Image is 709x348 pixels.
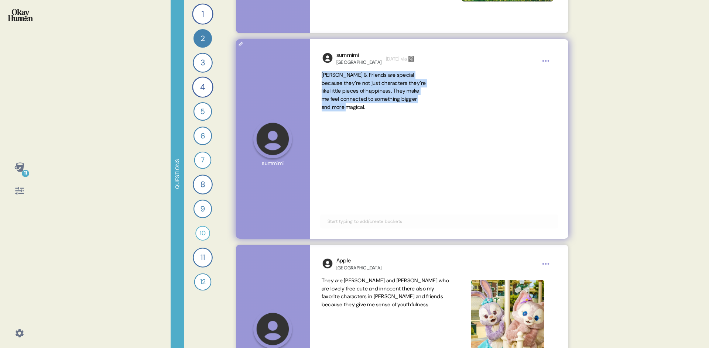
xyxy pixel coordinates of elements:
[386,55,400,63] time: [DATE]
[336,256,381,265] div: Apple
[336,59,381,65] div: [GEOGRAPHIC_DATA]
[322,277,449,308] span: They are [PERSON_NAME] and [PERSON_NAME] who are lovely free cute and innocent there also my favo...
[193,53,213,73] div: 3
[193,200,212,218] div: 9
[195,226,210,241] div: 10
[193,29,212,48] div: 2
[336,265,381,271] div: [GEOGRAPHIC_DATA]
[193,127,212,145] div: 6
[194,273,212,291] div: 12
[322,72,426,110] span: [PERSON_NAME] & Friends are special because they’re not just characters they’re like little piece...
[323,217,555,225] input: Start typing to add/create buckets
[8,9,33,21] img: okayhuman.3b1b6348.png
[322,52,333,64] img: l1ibTKarBSWXLOhlfT5LxFP+OttMJpPJZDKZTCbz9PgHEggSPYjZSwEAAAAASUVORK5CYII=
[322,258,333,269] img: l1ibTKarBSWXLOhlfT5LxFP+OttMJpPJZDKZTCbz9PgHEggSPYjZSwEAAAAASUVORK5CYII=
[192,76,213,97] div: 4
[401,55,407,63] span: via
[192,3,213,24] div: 1
[193,248,213,268] div: 11
[435,74,554,207] iframe: Duffy & Friends 萌友小劇場：每一個心願都有光 ✨ Your wishes shine brighter with friends（2023）｜#Disney100
[194,152,212,169] div: 7
[22,170,29,177] div: 11
[408,56,414,62] img: favicon.38ddbdd5.png
[336,51,381,59] div: summimi
[193,175,213,194] div: 8
[193,102,212,121] div: 5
